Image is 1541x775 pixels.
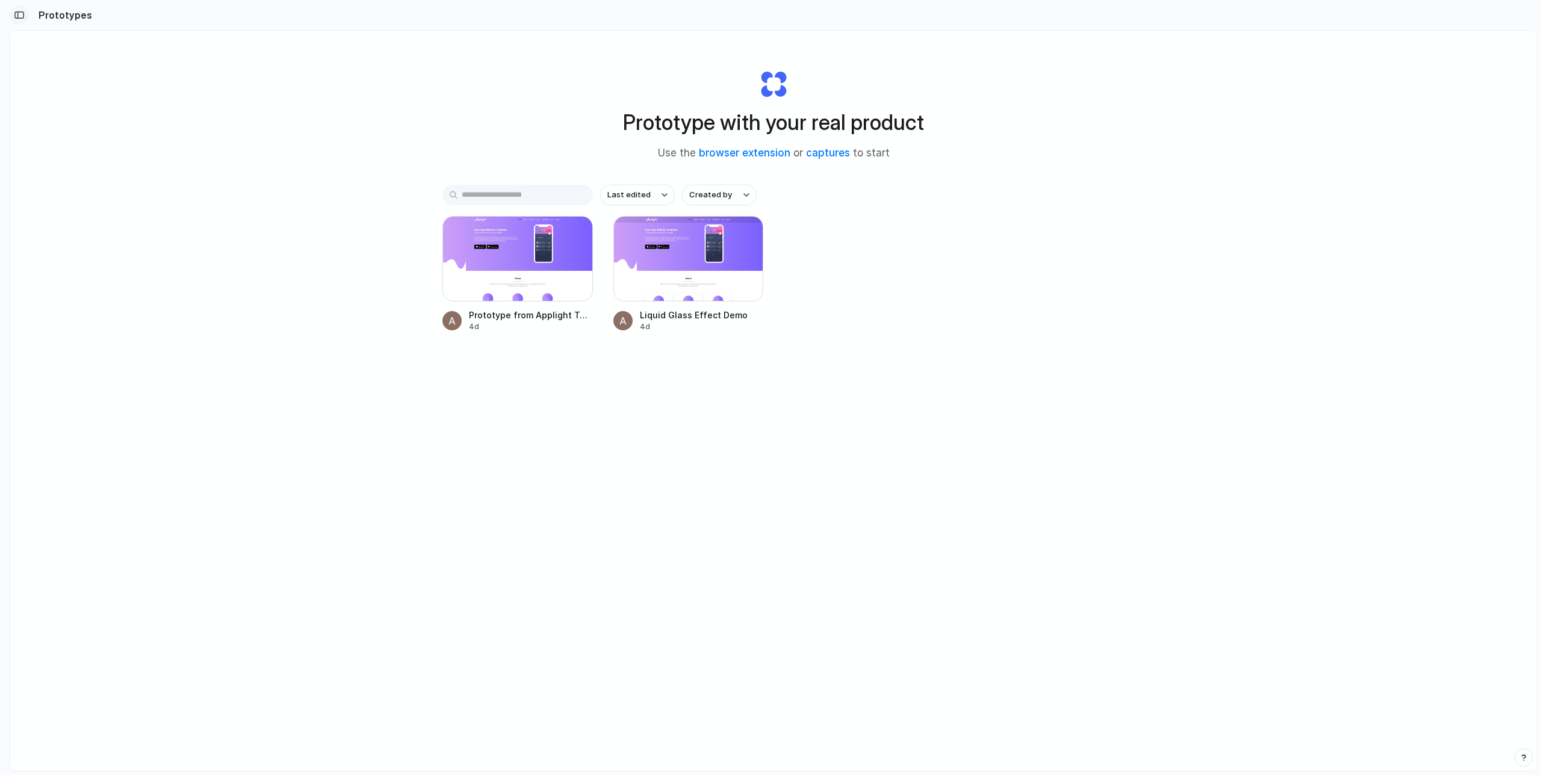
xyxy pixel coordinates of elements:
a: browser extension [699,147,790,159]
div: 4d [640,321,764,332]
a: captures [806,147,850,159]
span: Use the or to start [658,146,890,161]
a: Liquid Glass Effect DemoLiquid Glass Effect Demo4d [613,216,764,332]
span: Prototype from Applight Template Demo [469,309,593,321]
a: Prototype from Applight Template DemoPrototype from Applight Template Demo4d [442,216,593,332]
h2: Prototypes [34,8,92,22]
button: Created by [682,185,757,205]
span: Liquid Glass Effect Demo [640,309,764,321]
span: Created by [689,189,732,201]
button: Last edited [600,185,675,205]
span: Last edited [607,189,651,201]
div: 4d [469,321,593,332]
h1: Prototype with your real product [623,107,924,138]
